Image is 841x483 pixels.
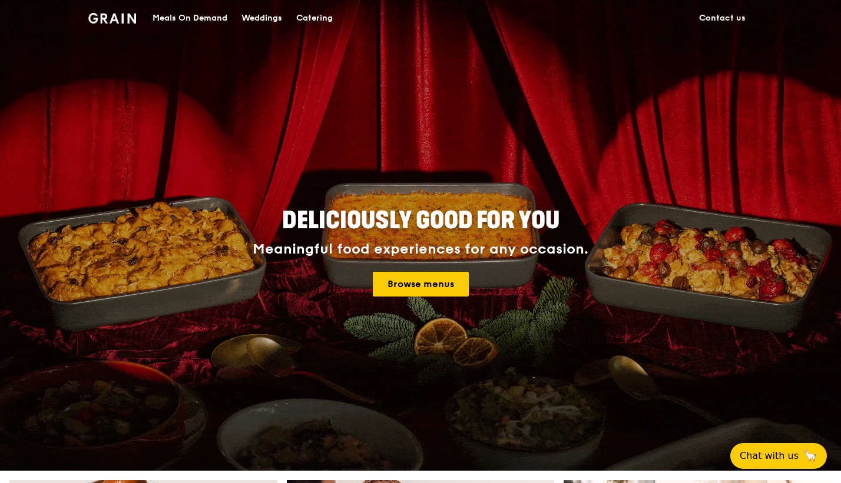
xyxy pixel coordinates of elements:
[740,449,799,463] span: Chat with us
[296,1,333,36] div: Catering
[373,272,469,297] a: Browse menus
[241,1,282,36] div: Weddings
[208,241,633,258] div: Meaningful food experiences for any occasion.
[234,1,289,36] a: Weddings
[153,1,227,36] div: Meals On Demand
[289,1,340,36] a: Catering
[88,13,136,24] img: Grain
[692,1,753,36] a: Contact us
[282,206,559,235] span: Deliciously good for you
[803,449,817,463] span: 🦙
[730,443,827,469] button: Chat with us🦙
